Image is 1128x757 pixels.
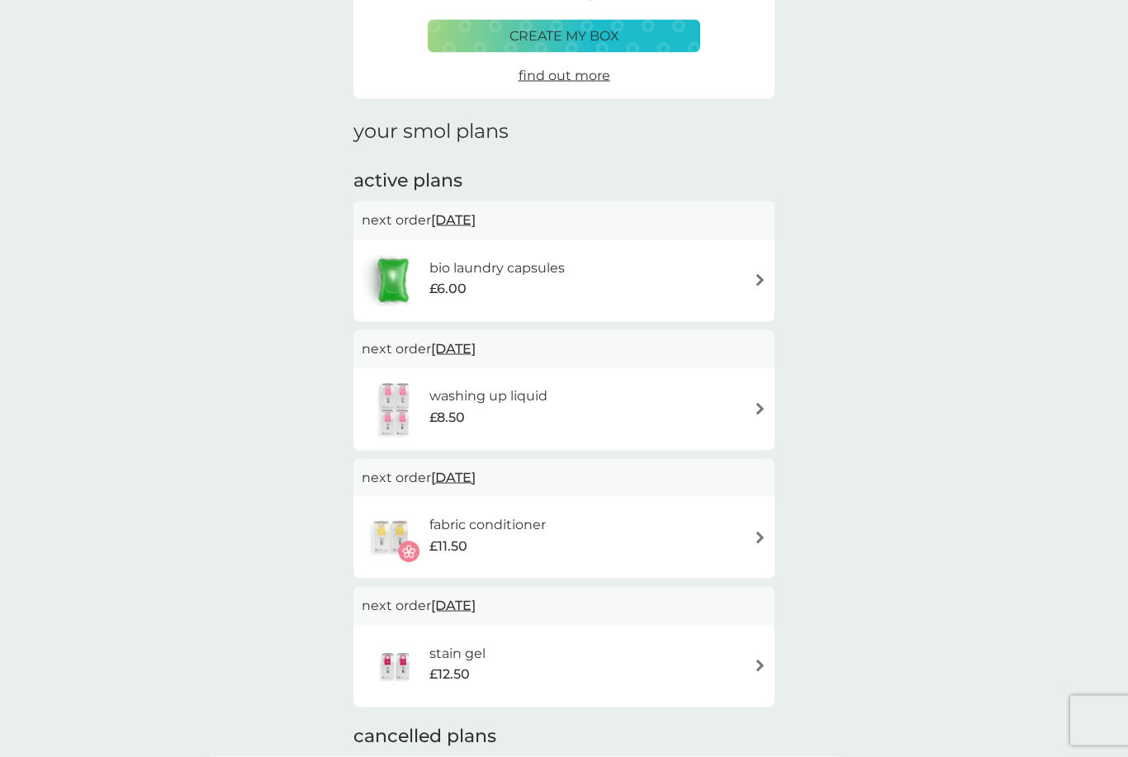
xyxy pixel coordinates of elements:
[429,514,546,536] h6: fabric conditioner
[362,637,429,695] img: stain gel
[431,204,476,236] span: [DATE]
[431,589,476,622] span: [DATE]
[431,461,476,494] span: [DATE]
[754,274,766,286] img: arrow right
[362,381,429,438] img: washing up liquid
[431,333,476,365] span: [DATE]
[362,595,766,617] p: next order
[519,68,610,83] span: find out more
[362,338,766,360] p: next order
[519,65,610,87] a: find out more
[429,278,467,300] span: £6.00
[353,724,775,750] h2: cancelled plans
[429,536,467,557] span: £11.50
[509,26,619,47] p: create my box
[429,386,547,407] h6: washing up liquid
[353,120,775,144] h1: your smol plans
[754,403,766,415] img: arrow right
[362,210,766,231] p: next order
[353,168,775,194] h2: active plans
[428,20,700,53] button: create my box
[429,643,486,665] h6: stain gel
[754,532,766,544] img: arrow right
[362,509,419,566] img: fabric conditioner
[754,660,766,672] img: arrow right
[429,407,465,428] span: £8.50
[362,467,766,489] p: next order
[429,258,565,279] h6: bio laundry capsules
[429,664,470,685] span: £12.50
[362,252,424,310] img: bio laundry capsules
